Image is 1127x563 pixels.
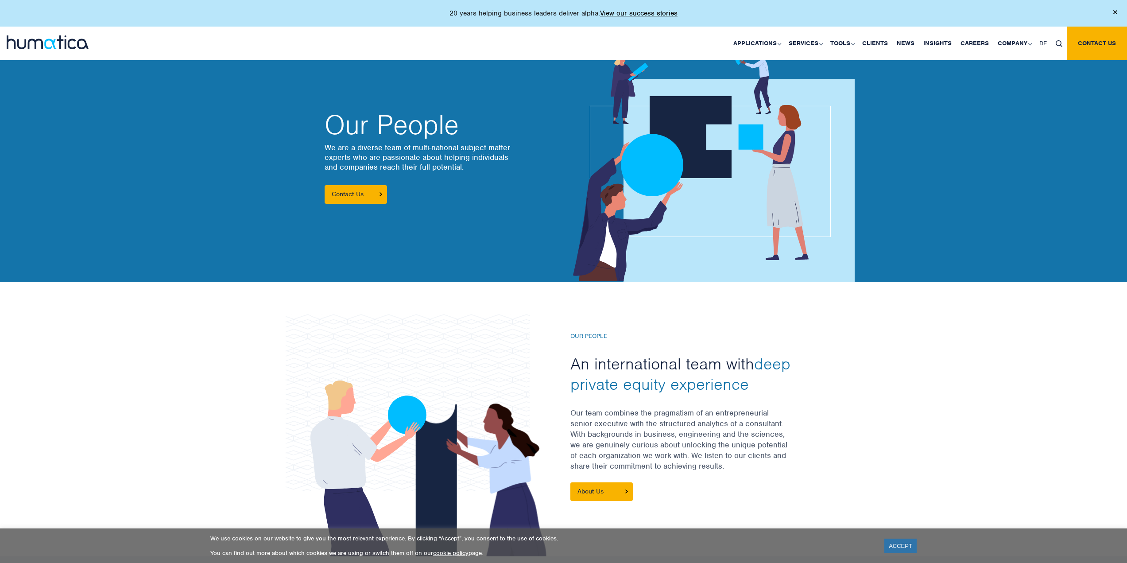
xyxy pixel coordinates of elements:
img: about_banner1 [550,47,855,282]
p: 20 years helping business leaders deliver alpha. [449,9,678,18]
a: cookie policy [433,549,469,557]
span: DE [1039,39,1047,47]
a: Careers [956,27,993,60]
a: About Us [570,482,633,501]
a: Contact us [1067,27,1127,60]
a: View our success stories [600,9,678,18]
a: Contact Us [325,185,387,204]
img: arrowicon [380,192,382,196]
a: ACCEPT [884,539,917,553]
img: About Us [625,489,628,493]
a: Insights [919,27,956,60]
p: We use cookies on our website to give you the most relevant experience. By clicking “Accept”, you... [210,535,873,542]
span: deep private equity experience [570,353,790,394]
a: DE [1035,27,1051,60]
a: Company [993,27,1035,60]
p: You can find out more about which cookies we are using or switch them off on our page. [210,549,873,557]
h2: Our People [325,112,555,138]
a: News [892,27,919,60]
a: Services [784,27,826,60]
img: search_icon [1056,40,1062,47]
a: Clients [858,27,892,60]
a: Tools [826,27,858,60]
h6: Our People [570,333,809,340]
a: Applications [729,27,784,60]
p: Our team combines the pragmatism of an entrepreneurial senior executive with the structured analy... [570,408,809,482]
img: logo [7,35,89,49]
h2: An international team with [570,353,809,394]
p: We are a diverse team of multi-national subject matter experts who are passionate about helping i... [325,143,555,172]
